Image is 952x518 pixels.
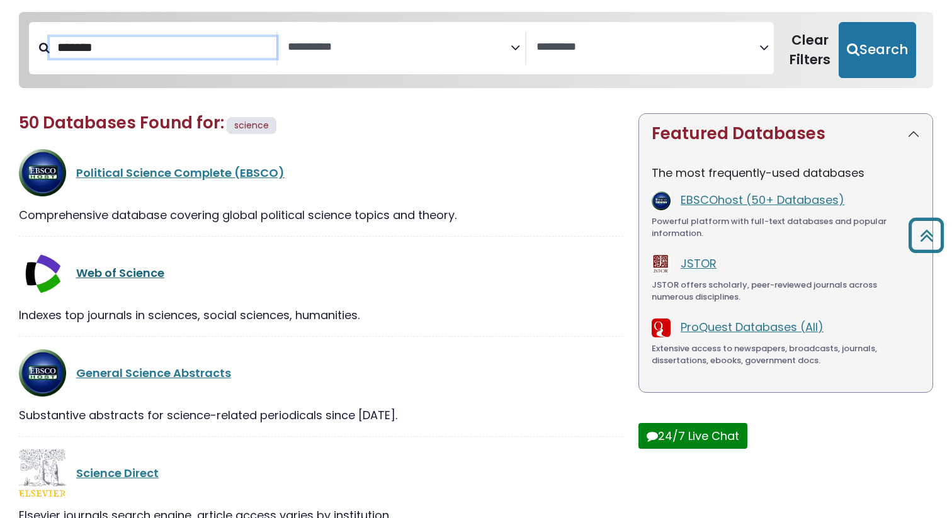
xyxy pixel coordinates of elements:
[76,265,164,281] a: Web of Science
[781,22,839,79] button: Clear Filters
[19,206,623,223] div: Comprehensive database covering global political science topics and theory.
[652,215,920,240] div: Powerful platform with full-text databases and popular information.
[19,307,623,324] div: Indexes top journals in sciences, social sciences, humanities.
[681,192,844,208] a: EBSCOhost (50+ Databases)
[639,114,932,154] button: Featured Databases
[681,256,717,271] a: JSTOR
[76,465,159,481] a: Science Direct
[19,407,623,424] div: Substantive abstracts for science-related periodicals since [DATE].
[652,279,920,303] div: JSTOR offers scholarly, peer-reviewed journals across numerous disciplines.
[50,37,276,58] input: Search database by title or keyword
[76,165,285,181] a: Political Science Complete (EBSCO)
[234,119,269,132] span: science
[839,22,916,79] button: Submit for Search Results
[904,223,949,247] a: Back to Top
[652,164,920,181] p: The most frequently-used databases
[288,41,511,54] textarea: Search
[19,12,933,89] nav: Search filters
[652,342,920,367] div: Extensive access to newspapers, broadcasts, journals, dissertations, ebooks, government docs.
[638,423,747,449] button: 24/7 Live Chat
[19,111,224,134] span: 50 Databases Found for:
[536,41,759,54] textarea: Search
[681,319,824,335] a: ProQuest Databases (All)
[76,365,231,381] a: General Science Abstracts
